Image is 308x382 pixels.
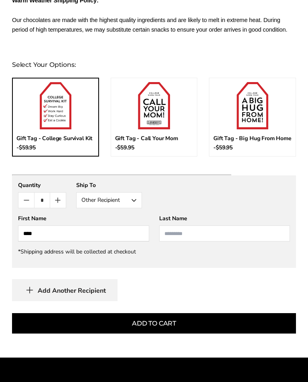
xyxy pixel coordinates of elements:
img: Gift Tag - Big Hug From Home [237,82,268,129]
input: Quantity [34,193,50,208]
img: Gift Tag - Call Your Mom [138,82,170,129]
div: Ship To [76,181,142,189]
div: First Name [18,215,149,222]
button: Add Another Recipient [12,279,118,301]
div: Last Name [159,215,290,222]
input: Last Name [159,225,290,241]
button: Other Recipient [76,192,142,208]
button: Count minus [18,193,34,208]
div: Select Your Options: [12,60,296,70]
span: Add Another Recipient [38,287,106,295]
button: Count plus [50,193,66,208]
input: First Name [18,225,149,241]
gfm-form: New recipient [12,175,296,268]
div: *Shipping address will be collected at checkout [18,248,290,255]
img: Gift Tag - College Survival Kit [40,82,71,129]
span: Our chocolates are made with the highest quality ingredients and are likely to melt in extreme he... [12,17,287,33]
div: Quantity [18,181,66,189]
button: Add To Cart [12,313,296,334]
